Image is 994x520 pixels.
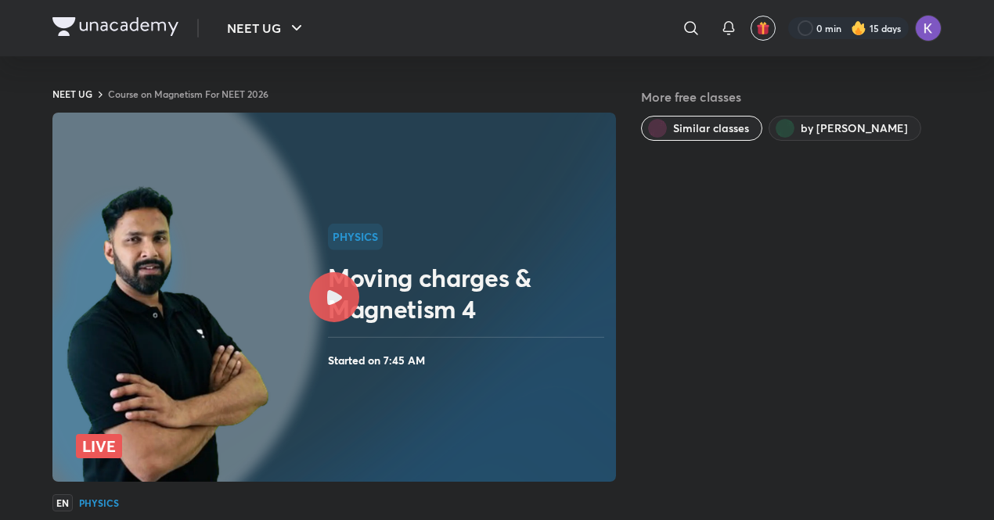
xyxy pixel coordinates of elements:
[218,13,315,44] button: NEET UG
[328,262,610,325] h2: Moving charges & Magnetism 4
[108,88,268,100] a: Course on Magnetism For NEET 2026
[641,88,942,106] h5: More free classes
[52,17,178,40] a: Company Logo
[801,120,908,136] span: by Anupam Upadhayay
[52,494,73,511] span: EN
[756,21,770,35] img: avatar
[915,15,942,41] img: Koyna Rana
[673,120,749,136] span: Similar classes
[52,17,178,36] img: Company Logo
[769,116,921,141] button: by Anupam Upadhayay
[641,116,762,141] button: Similar classes
[751,16,776,41] button: avatar
[79,498,119,507] h4: Physics
[52,88,92,100] a: NEET UG
[328,350,610,371] h4: Started on 7:45 AM
[851,20,866,36] img: streak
